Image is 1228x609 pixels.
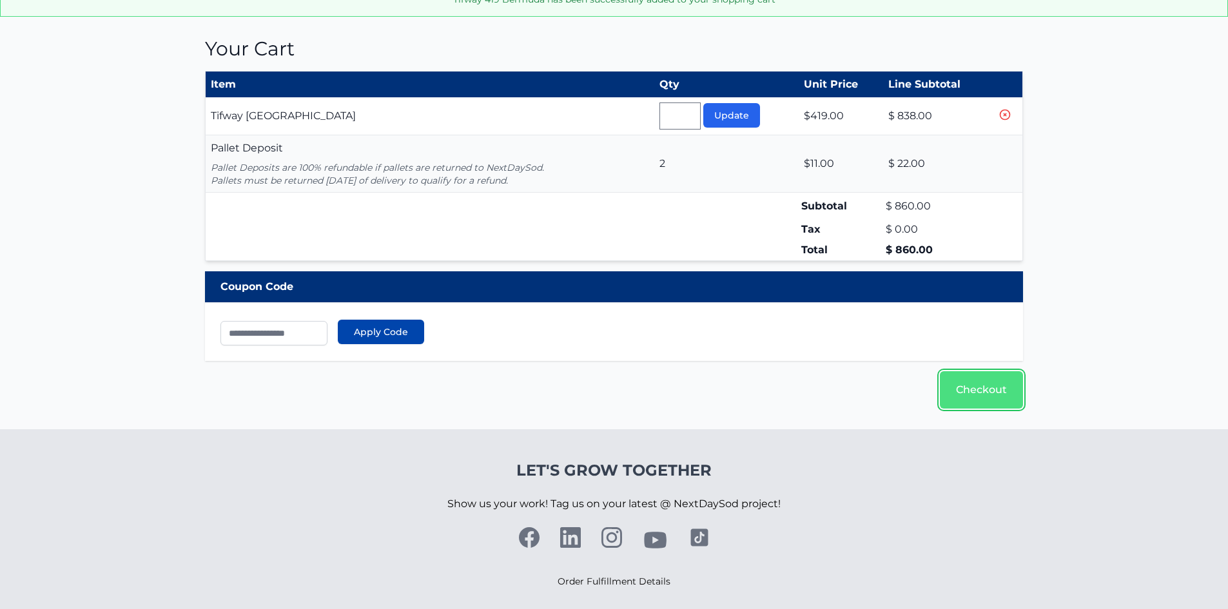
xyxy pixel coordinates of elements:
[799,135,883,193] td: $11.00
[799,219,883,240] td: Tax
[883,135,991,193] td: $ 22.00
[654,72,799,98] th: Qty
[354,325,408,338] span: Apply Code
[940,371,1023,409] a: Checkout
[883,97,991,135] td: $ 838.00
[338,320,424,344] button: Apply Code
[447,460,781,481] h4: Let's Grow Together
[703,103,760,128] button: Update
[205,72,654,98] th: Item
[654,135,799,193] td: 2
[883,219,991,240] td: $ 0.00
[205,271,1024,302] div: Coupon Code
[883,240,991,261] td: $ 860.00
[799,193,883,220] td: Subtotal
[211,161,649,187] p: Pallet Deposits are 100% refundable if pallets are returned to NextDaySod. Pallets must be return...
[205,97,654,135] td: Tifway [GEOGRAPHIC_DATA]
[883,72,991,98] th: Line Subtotal
[883,193,991,220] td: $ 860.00
[447,481,781,527] p: Show us your work! Tag us on your latest @ NextDaySod project!
[205,135,654,193] td: Pallet Deposit
[799,97,883,135] td: $419.00
[799,72,883,98] th: Unit Price
[558,575,670,587] a: Order Fulfillment Details
[205,37,1024,61] h1: Your Cart
[799,240,883,261] td: Total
